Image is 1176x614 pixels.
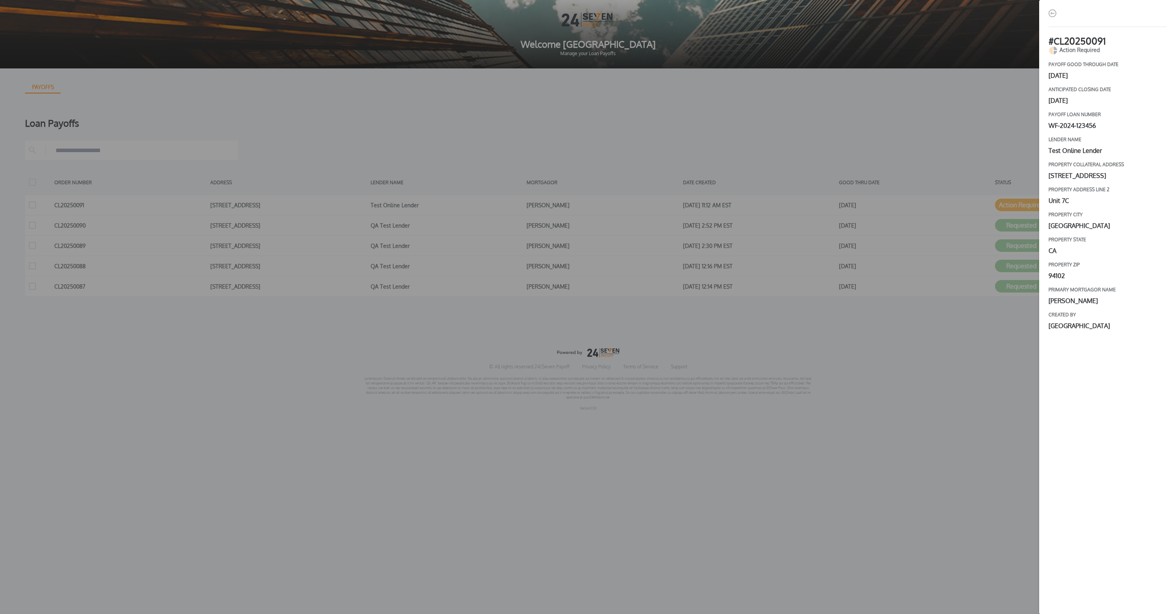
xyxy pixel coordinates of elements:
[1049,271,1167,280] div: 94102
[1049,36,1167,46] h1: # CL20250091
[1049,136,1167,143] label: Lender Name
[1049,237,1167,243] label: property state
[1049,196,1167,205] div: Unit 7C
[1049,262,1167,268] label: property zip
[1049,187,1167,193] label: property address line 2
[1049,61,1167,68] label: payoff good through date
[1049,71,1167,80] div: [DATE]
[1049,321,1167,330] div: [GEOGRAPHIC_DATA]
[1059,46,1100,55] span: Action Required
[1049,287,1167,293] label: Primary Mortgagor Name
[1049,146,1167,155] div: Test Online Lender
[1049,121,1167,130] div: WF-2024-123456
[1049,171,1167,180] div: [STREET_ADDRESS]
[1049,246,1167,255] div: CA
[1049,312,1167,318] label: Created by
[1049,96,1167,105] div: [DATE]
[1049,296,1167,305] div: [PERSON_NAME]
[1049,162,1167,168] label: property collateral address
[1049,212,1167,218] label: property city
[1049,46,1058,55] img: chartPie-icon
[1049,221,1167,230] div: [GEOGRAPHIC_DATA]
[1049,111,1167,118] label: payoff loan number
[1049,86,1167,93] label: Anticipated closing date
[1049,9,1056,17] img: back-icon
